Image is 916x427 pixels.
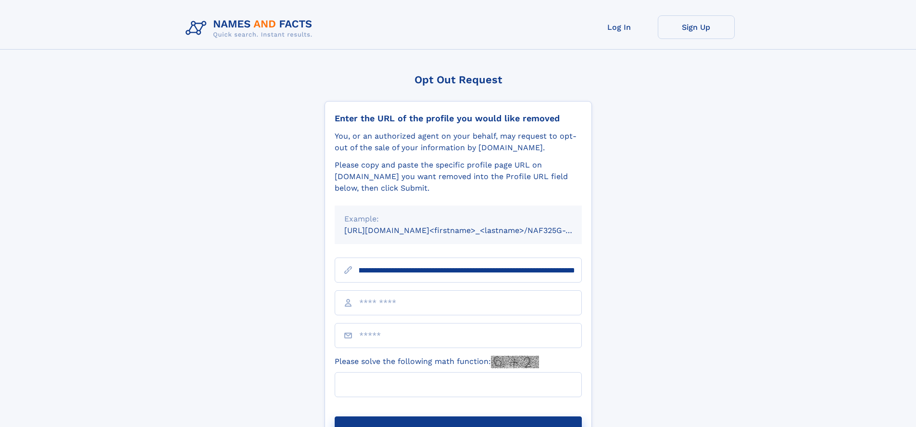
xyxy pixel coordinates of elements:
[335,130,582,154] div: You, or an authorized agent on your behalf, may request to opt-out of the sale of your informatio...
[658,15,735,39] a: Sign Up
[335,356,539,368] label: Please solve the following math function:
[335,159,582,194] div: Please copy and paste the specific profile page URL on [DOMAIN_NAME] you want removed into the Pr...
[344,226,600,235] small: [URL][DOMAIN_NAME]<firstname>_<lastname>/NAF325G-xxxxxxxx
[325,74,592,86] div: Opt Out Request
[335,113,582,124] div: Enter the URL of the profile you would like removed
[581,15,658,39] a: Log In
[182,15,320,41] img: Logo Names and Facts
[344,213,572,225] div: Example:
